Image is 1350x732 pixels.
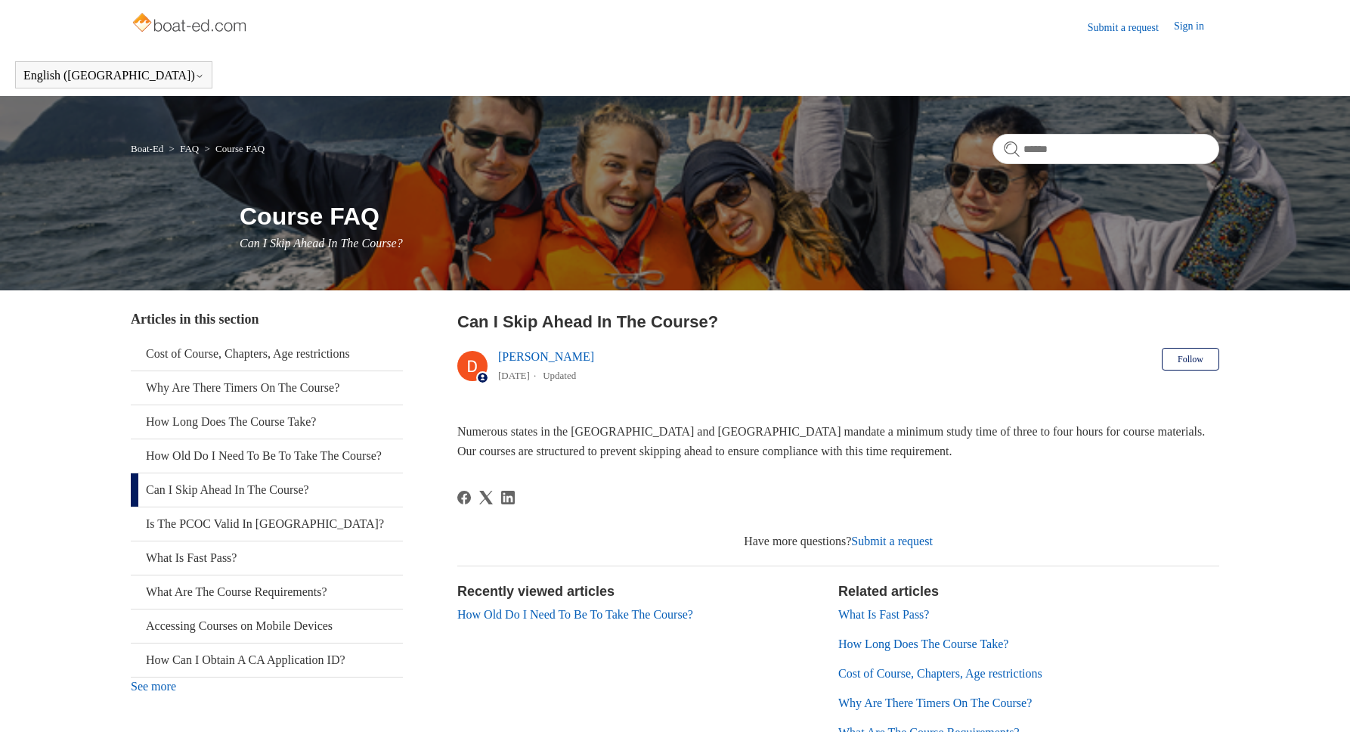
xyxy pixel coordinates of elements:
[166,143,202,154] li: FAQ
[501,491,515,504] a: LinkedIn
[131,439,403,473] a: How Old Do I Need To Be To Take The Course?
[501,491,515,504] svg: Share this page on LinkedIn
[131,371,403,405] a: Why Are There Timers On The Course?
[838,608,929,621] a: What Is Fast Pass?
[457,491,471,504] svg: Share this page on Facebook
[851,535,933,547] a: Submit a request
[1088,20,1174,36] a: Submit a request
[1162,348,1219,371] button: Follow Article
[131,143,166,154] li: Boat-Ed
[457,532,1219,551] div: Have more questions?
[498,350,594,363] a: [PERSON_NAME]
[543,370,576,381] li: Updated
[838,667,1042,680] a: Cost of Course, Chapters, Age restrictions
[992,134,1219,164] input: Search
[131,405,403,439] a: How Long Does The Course Take?
[23,69,204,82] button: English ([GEOGRAPHIC_DATA])
[479,491,493,504] a: X Corp
[1299,681,1339,721] div: Live chat
[131,575,403,609] a: What Are The Course Requirements?
[838,582,1219,602] h2: Related articles
[131,9,251,39] img: Boat-Ed Help Center home page
[457,608,693,621] a: How Old Do I Need To Be To Take The Course?
[1174,18,1219,36] a: Sign in
[215,143,265,154] a: Course FAQ
[131,541,403,575] a: What Is Fast Pass?
[131,680,176,693] a: See more
[131,609,403,643] a: Accessing Courses on Mobile Devices
[457,422,1219,461] p: Numerous states in the [GEOGRAPHIC_DATA] and [GEOGRAPHIC_DATA] mandate a minimum study time of th...
[131,507,403,541] a: Is The PCOC Valid In [GEOGRAPHIC_DATA]?
[131,644,403,677] a: How Can I Obtain A CA Application ID?
[457,491,471,504] a: Facebook
[457,309,1219,334] h2: Can I Skip Ahead In The Course?
[479,491,493,504] svg: Share this page on X Corp
[240,198,1219,234] h1: Course FAQ
[131,143,163,154] a: Boat-Ed
[180,143,199,154] a: FAQ
[131,473,403,507] a: Can I Skip Ahead In The Course?
[838,637,1008,650] a: How Long Does The Course Take?
[838,696,1032,709] a: Why Are There Timers On The Course?
[457,582,823,602] h2: Recently viewed articles
[131,312,259,327] span: Articles in this section
[131,337,403,371] a: Cost of Course, Chapters, Age restrictions
[498,370,530,381] time: 03/01/2024, 13:01
[201,143,265,154] li: Course FAQ
[240,237,403,250] span: Can I Skip Ahead In The Course?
